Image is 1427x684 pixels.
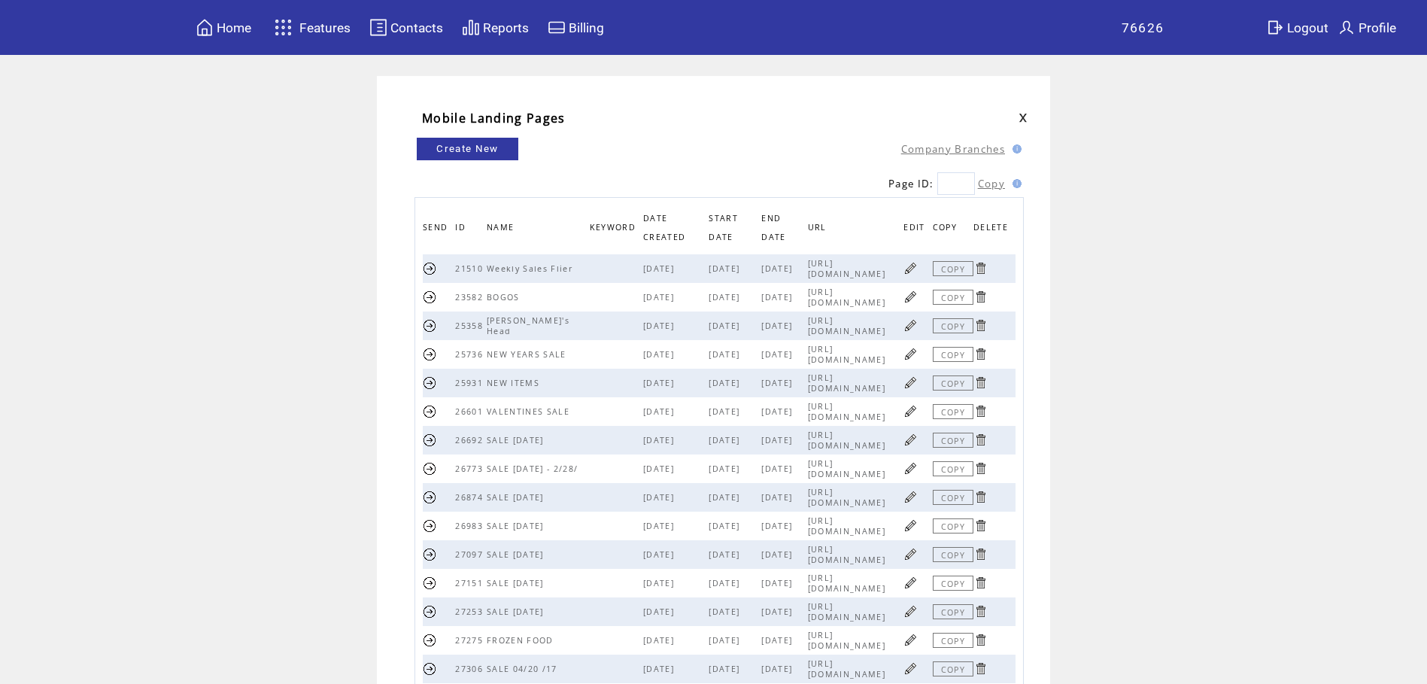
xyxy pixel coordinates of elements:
span: NEW ITEMS [487,378,543,388]
span: Features [299,20,351,35]
a: Click to delete page [973,576,988,590]
span: [DATE] [709,321,743,331]
a: Click to edit page [903,633,918,647]
span: [DATE] [761,263,796,274]
img: home.svg [196,18,214,37]
span: [DATE] [761,349,796,360]
a: NAME [487,223,518,232]
a: Click to delete page [973,347,988,361]
span: [URL][DOMAIN_NAME] [808,544,889,565]
a: Send this page URL by SMS [423,547,437,561]
span: [URL][DOMAIN_NAME] [808,487,889,508]
a: Click to edit page [903,661,918,676]
a: Send this page URL by SMS [423,290,437,304]
a: Click to edit page [903,461,918,476]
img: profile.svg [1337,18,1356,37]
a: Billing [545,16,606,39]
a: Click to delete page [973,518,988,533]
span: SALE [DATE] [487,549,548,560]
a: END DATE [761,213,789,241]
span: EDIT [903,218,928,240]
span: 27275 [455,635,487,646]
a: Click to edit page [903,433,918,447]
span: [DATE] [643,378,678,388]
img: exit.svg [1266,18,1284,37]
span: SALE [DATE] [487,492,548,503]
a: Send this page URL by SMS [423,433,437,447]
img: chart.svg [462,18,480,37]
span: [DATE] [643,292,678,302]
span: FROZEN FOOD [487,635,557,646]
span: [DATE] [761,635,796,646]
span: ID [455,218,469,240]
a: Send this page URL by SMS [423,633,437,647]
a: Send this page URL by SMS [423,261,437,275]
span: [DATE] [643,464,678,474]
span: SALE [DATE] - 2/28/ [487,464,581,474]
img: creidtcard.svg [548,18,566,37]
span: 27253 [455,606,487,617]
span: [DATE] [643,664,678,674]
a: COPY [933,318,973,333]
span: [URL][DOMAIN_NAME] [808,430,889,451]
span: Contacts [390,20,443,35]
a: Contacts [367,16,445,39]
a: Click to edit page [903,490,918,504]
a: COPY [933,290,973,305]
a: COPY [933,261,973,276]
span: 25358 [455,321,487,331]
span: [DATE] [709,492,743,503]
a: START DATE [709,213,738,241]
a: Click to delete page [973,261,988,275]
span: [DATE] [761,435,796,445]
a: Send this page URL by SMS [423,404,437,418]
a: Send this page URL by SMS [423,576,437,590]
a: Send this page URL by SMS [423,347,437,361]
span: [DATE] [709,521,743,531]
span: [URL][DOMAIN_NAME] [808,458,889,479]
span: [DATE] [643,521,678,531]
a: Click to edit page [903,347,918,361]
a: Copy [978,177,1005,190]
img: help.gif [1008,179,1022,188]
a: Click to delete page [973,661,988,676]
a: Click to delete page [973,490,988,504]
span: SEND [423,218,451,240]
span: [DATE] [709,378,743,388]
a: Click to delete page [973,433,988,447]
span: SALE [DATE] [487,578,548,588]
img: contacts.svg [369,18,387,37]
a: COPY [933,461,973,476]
span: KEYWORD [590,218,639,240]
a: Click to edit page [903,576,918,590]
a: Send this page URL by SMS [423,661,437,676]
span: [DATE] [643,349,678,360]
a: COPY [933,576,973,591]
span: [DATE] [761,378,796,388]
span: [DATE] [709,292,743,302]
span: DATE CREATED [643,209,689,250]
a: Send this page URL by SMS [423,490,437,504]
a: Send this page URL by SMS [423,461,437,476]
span: 27151 [455,578,487,588]
a: Click to edit page [903,375,918,390]
span: [URL][DOMAIN_NAME] [808,258,889,279]
span: 25736 [455,349,487,360]
a: URL [808,223,830,232]
span: [URL][DOMAIN_NAME] [808,287,889,308]
span: [URL][DOMAIN_NAME] [808,658,889,679]
span: SALE 04/20 /17 [487,664,561,674]
span: [DATE] [643,549,678,560]
span: [URL][DOMAIN_NAME] [808,315,889,336]
span: SALE [DATE] [487,606,548,617]
a: Company Branches [901,142,1005,156]
span: [DATE] [643,492,678,503]
span: [DATE] [709,349,743,360]
span: [DATE] [709,464,743,474]
span: [DATE] [761,606,796,617]
span: 26773 [455,464,487,474]
span: [DATE] [761,578,796,588]
a: Home [193,16,254,39]
span: [DATE] [709,606,743,617]
span: 23582 [455,292,487,302]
